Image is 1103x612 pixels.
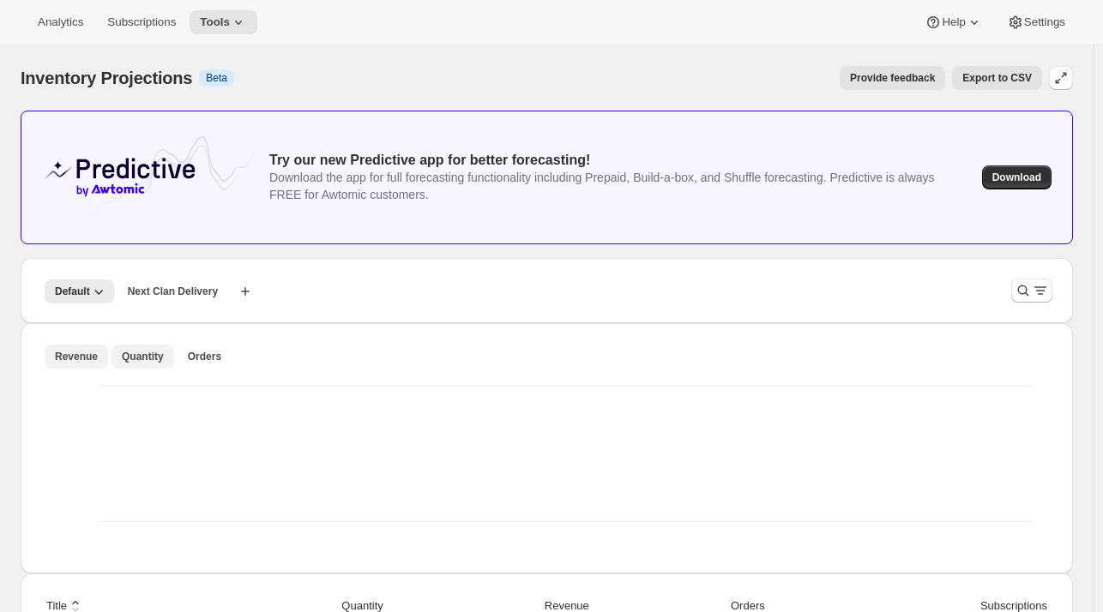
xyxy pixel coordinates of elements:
span: Next Clan Delivery [128,285,218,298]
span: Default [55,285,90,298]
span: Subscriptions [107,15,176,29]
span: Export to CSV [962,71,1032,85]
button: Export to CSV [952,66,1042,90]
button: Filter products [1011,279,1052,303]
button: Download [982,165,1052,189]
button: Create new view [232,279,259,303]
span: Tools [200,15,230,29]
div: Revenue [34,375,1059,560]
button: Analytics [27,10,93,34]
span: Inventory Projections [21,69,192,87]
span: Analytics [38,15,83,29]
span: Download [992,171,1041,184]
button: Help [914,10,992,34]
span: Orders [188,350,221,363]
span: Settings [1024,15,1065,29]
span: Revenue [55,350,98,363]
button: Revenue [45,345,108,369]
span: Try our new Predictive app for better forecasting! [269,153,590,167]
span: Provide feedback [850,71,935,85]
button: Settings [997,10,1076,34]
button: Tools [190,10,257,34]
span: Beta [206,71,227,85]
button: Subscriptions [97,10,186,34]
span: Help [942,15,965,29]
button: Provide feedback [840,66,945,90]
div: Download the app for full forecasting functionality including Prepaid, Build-a-box, and Shuffle f... [269,169,968,203]
span: Quantity [122,350,164,363]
